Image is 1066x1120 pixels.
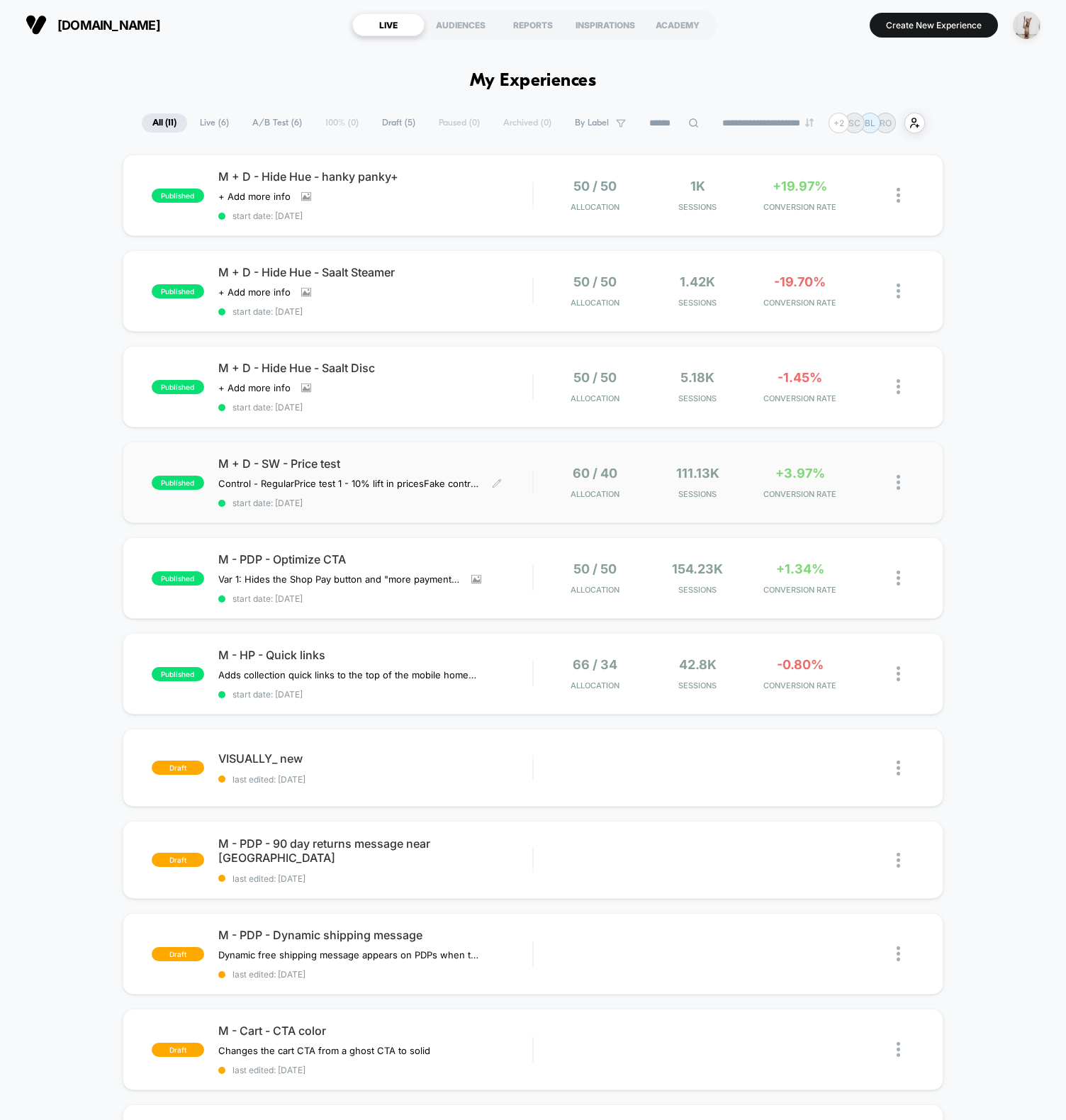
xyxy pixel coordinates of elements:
span: A/B Test ( 6 ) [242,113,313,133]
span: CONVERSION RATE [752,393,847,403]
span: last edited: [DATE] [218,873,532,884]
span: start date: [DATE] [218,306,532,317]
img: close [897,188,900,203]
img: close [897,761,900,775]
span: Allocation [571,202,619,212]
span: 50 / 50 [573,370,617,385]
span: 50 / 50 [573,561,617,576]
span: Control - RegularPrice test 1 - 10% lift in pricesFake control - Removes upsells in CartPrice tes... [218,478,481,489]
span: + Add more info [218,286,291,298]
span: 5.18k [680,370,714,385]
span: By Label [575,118,609,128]
span: 1.42k [680,274,715,289]
span: -19.70% [774,274,826,289]
span: +19.97% [773,179,827,194]
span: Allocation [571,393,619,403]
span: CONVERSION RATE [752,489,847,499]
span: +1.34% [776,561,824,576]
img: close [897,379,900,394]
span: last edited: [DATE] [218,969,532,980]
span: M - PDP - Optimize CTA [218,552,532,566]
div: INSPIRATIONS [569,13,641,36]
img: close [897,1042,900,1057]
span: published [152,667,204,681]
span: draft [152,1043,204,1057]
span: M + D - Hide Hue - Saalt Disc [218,361,532,375]
span: start date: [DATE] [218,593,532,604]
span: draft [152,853,204,867]
span: Dynamic free shipping message appears on PDPs when the cart is $50+ [218,949,481,961]
p: BL [865,118,875,128]
span: Allocation [571,489,619,499]
img: close [897,946,900,961]
span: published [152,476,204,490]
span: 111.13k [676,466,719,481]
img: close [897,853,900,868]
button: Create New Experience [870,13,998,38]
img: close [897,666,900,681]
img: Visually logo [26,14,47,35]
div: REPORTS [497,13,569,36]
span: start date: [DATE] [218,211,532,221]
div: + 2 [829,113,849,133]
span: start date: [DATE] [218,689,532,700]
span: M - PDP - 90 day returns message near [GEOGRAPHIC_DATA] [218,836,532,865]
span: M + D - Hide Hue - Saalt Steamer [218,265,532,279]
span: Sessions [650,393,745,403]
span: Allocation [571,585,619,595]
span: Allocation [571,681,619,690]
span: [DOMAIN_NAME] [57,18,160,33]
span: All ( 11 ) [142,113,187,133]
span: Sessions [650,585,745,595]
span: Sessions [650,298,745,308]
span: M - PDP - Dynamic shipping message [218,928,532,942]
span: Sessions [650,489,745,499]
p: RO [880,118,892,128]
span: M + D - Hide Hue - hanky panky+ [218,169,532,184]
span: Var 1: Hides the Shop Pay button and "more payment options" link on PDPsVar 2: Change the CTA col... [218,573,461,585]
img: ppic [1013,11,1040,39]
span: 60 / 40 [573,466,617,481]
span: published [152,189,204,203]
span: 154.23k [672,561,723,576]
div: AUDIENCES [425,13,497,36]
span: published [152,284,204,298]
span: Live ( 6 ) [189,113,240,133]
span: VISUALLY_ new [218,751,532,766]
span: last edited: [DATE] [218,774,532,785]
span: Draft ( 5 ) [371,113,426,133]
span: start date: [DATE] [218,498,532,508]
span: CONVERSION RATE [752,202,847,212]
span: + Add more info [218,382,291,393]
span: Sessions [650,202,745,212]
button: [DOMAIN_NAME] [21,13,164,36]
img: close [897,284,900,298]
span: 66 / 34 [573,657,617,672]
img: end [805,118,814,127]
span: Changes the cart CTA from a ghost CTA to solid [218,1045,430,1056]
span: M - HP - Quick links [218,648,532,662]
span: CONVERSION RATE [752,298,847,308]
span: Adds collection quick links to the top of the mobile homepage [218,669,481,681]
span: -1.45% [778,370,822,385]
span: M + D - SW - Price test [218,457,532,471]
button: ppic [1009,11,1045,40]
span: CONVERSION RATE [752,681,847,690]
span: Allocation [571,298,619,308]
img: close [897,571,900,586]
span: M - Cart - CTA color [218,1024,532,1038]
span: 42.8k [679,657,717,672]
span: published [152,571,204,586]
span: last edited: [DATE] [218,1065,532,1075]
span: 50 / 50 [573,274,617,289]
span: draft [152,947,204,961]
img: close [897,475,900,490]
p: SC [848,118,860,128]
div: LIVE [352,13,425,36]
span: start date: [DATE] [218,402,532,413]
span: -0.80% [777,657,824,672]
span: + Add more info [218,191,291,202]
h1: My Experiences [470,71,597,91]
div: ACADEMY [641,13,714,36]
span: Sessions [650,681,745,690]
